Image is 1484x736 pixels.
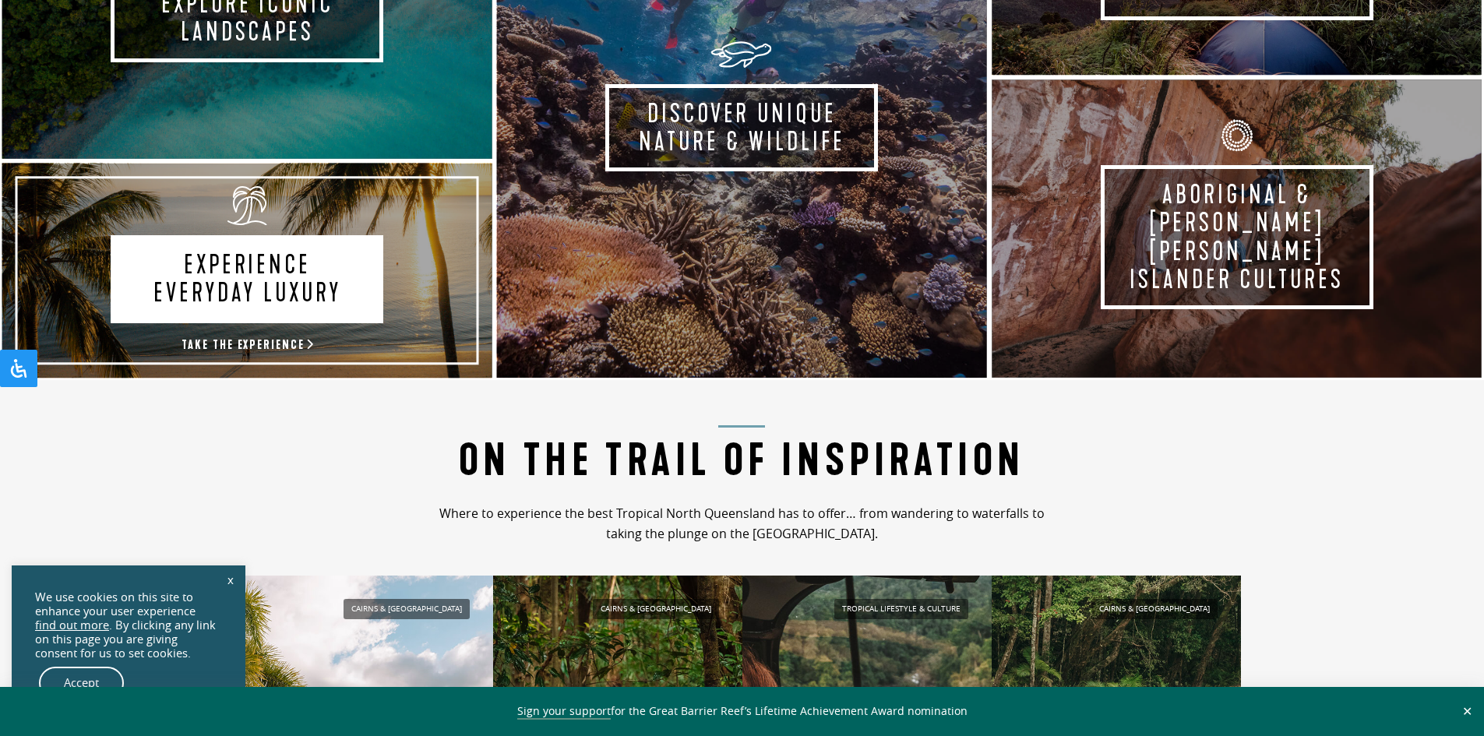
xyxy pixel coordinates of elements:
button: Close [1458,704,1476,718]
a: find out more [35,618,109,632]
h2: On the Trail of Inspiration [425,425,1059,487]
a: Accept [39,667,124,699]
a: Sign your support [517,703,611,720]
p: Where to experience the best Tropical North Queensland has to offer… from wandering to waterfalls... [425,504,1059,544]
a: Aboriginal & [PERSON_NAME] [PERSON_NAME] Islander Cultures [989,77,1484,380]
a: x [220,562,241,597]
div: We use cookies on this site to enhance your user experience . By clicking any link on this page y... [35,590,222,660]
svg: Open Accessibility Panel [9,359,28,378]
span: for the Great Barrier Reef’s Lifetime Achievement Award nomination [517,703,968,720]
